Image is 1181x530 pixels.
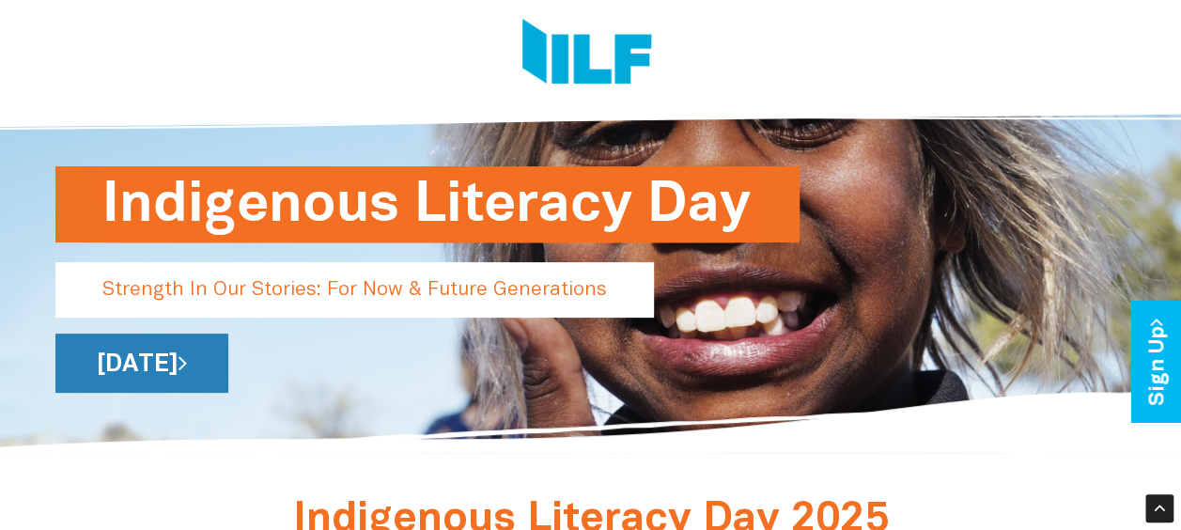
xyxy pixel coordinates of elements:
[102,166,753,242] h1: Indigenous Literacy Day
[522,19,652,89] img: Logo
[1145,494,1173,522] div: Scroll Back to Top
[55,334,228,393] a: [DATE]
[55,262,654,318] p: Strength In Our Stories: For Now & Future Generations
